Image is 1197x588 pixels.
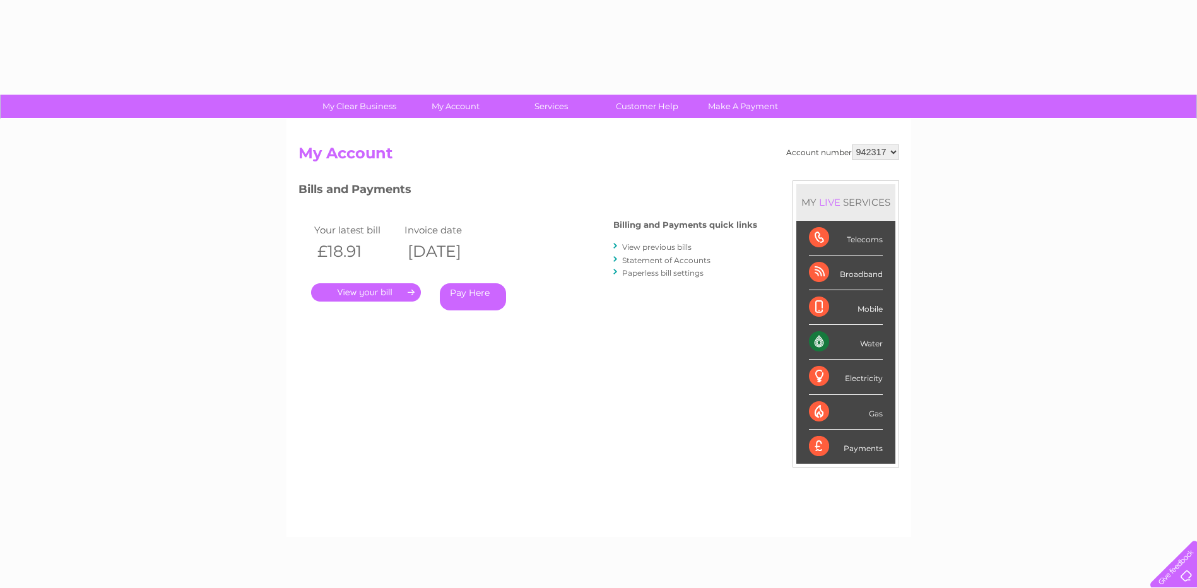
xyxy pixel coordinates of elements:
h2: My Account [298,144,899,168]
div: Water [809,325,883,360]
td: Your latest bill [311,221,402,238]
th: [DATE] [401,238,492,264]
div: Electricity [809,360,883,394]
a: Pay Here [440,283,506,310]
a: View previous bills [622,242,692,252]
a: Customer Help [595,95,699,118]
a: Paperless bill settings [622,268,704,278]
div: Gas [809,395,883,430]
div: Account number [786,144,899,160]
a: Make A Payment [691,95,795,118]
a: My Account [403,95,507,118]
div: Mobile [809,290,883,325]
td: Invoice date [401,221,492,238]
th: £18.91 [311,238,402,264]
div: LIVE [817,196,843,208]
h4: Billing and Payments quick links [613,220,757,230]
h3: Bills and Payments [298,180,757,203]
div: Payments [809,430,883,464]
a: Statement of Accounts [622,256,711,265]
a: My Clear Business [307,95,411,118]
a: . [311,283,421,302]
a: Services [499,95,603,118]
div: MY SERVICES [796,184,895,220]
div: Broadband [809,256,883,290]
div: Telecoms [809,221,883,256]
